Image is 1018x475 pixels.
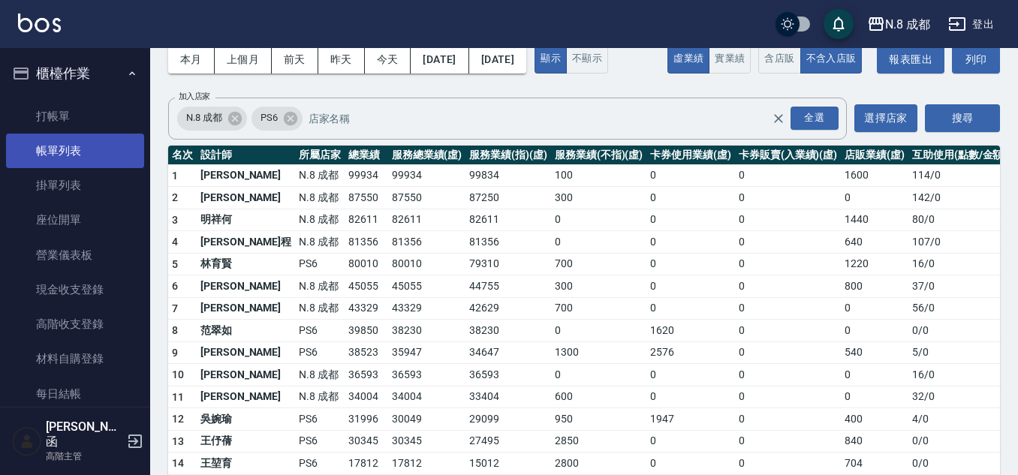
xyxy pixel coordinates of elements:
td: [PERSON_NAME]程 [197,231,295,254]
td: 700 [551,297,646,320]
td: 29099 [465,408,551,431]
td: 0 [841,386,908,408]
td: 0 [551,231,646,254]
td: 142 / 0 [908,187,1010,209]
td: 82611 [388,209,466,231]
td: 400 [841,408,908,431]
button: 搜尋 [925,104,1000,132]
td: 王堃育 [197,452,295,475]
td: 34004 [345,386,388,408]
td: N.8 成都 [295,297,345,320]
button: 今天 [365,46,411,74]
button: 顯示 [535,44,567,74]
td: 34004 [388,386,466,408]
button: 前天 [272,46,318,74]
td: 0 [646,231,735,254]
img: Logo [18,14,61,32]
td: 王伃蒨 [197,430,295,452]
button: 不顯示 [566,44,608,74]
span: 8 [172,324,178,336]
td: 107 / 0 [908,231,1010,254]
span: PS6 [251,110,287,125]
td: PS6 [295,408,345,431]
td: 范翠如 [197,320,295,342]
td: [PERSON_NAME] [197,297,295,320]
td: N.8 成都 [295,209,345,231]
td: 0 [646,164,735,187]
th: 名次 [168,146,197,165]
td: 80 / 0 [908,209,1010,231]
td: 81356 [465,231,551,254]
td: 0 [551,364,646,386]
td: PS6 [295,430,345,452]
td: 600 [551,386,646,408]
td: 0 [735,364,841,386]
td: 0 [646,275,735,298]
td: 0 / 0 [908,320,1010,342]
button: 昨天 [318,46,365,74]
td: 30345 [388,430,466,452]
td: 114 / 0 [908,164,1010,187]
td: 0 [551,209,646,231]
button: Open [788,104,842,133]
td: 36593 [345,364,388,386]
td: N.8 成都 [295,231,345,254]
span: 13 [172,435,185,447]
td: 4 / 0 [908,408,1010,431]
th: 設計師 [197,146,295,165]
th: 服務總業績(虛) [388,146,466,165]
span: N.8 成都 [177,110,231,125]
a: 帳單列表 [6,134,144,168]
td: N.8 成都 [295,275,345,298]
label: 加入店家 [179,91,210,102]
a: 報表匯出 [877,46,944,74]
td: N.8 成都 [295,386,345,408]
button: [DATE] [411,46,468,74]
th: 卡券使用業績(虛) [646,146,735,165]
td: 0 [646,187,735,209]
td: 1300 [551,341,646,364]
td: 0 [841,320,908,342]
td: PS6 [295,253,345,275]
td: 79310 [465,253,551,275]
span: 10 [172,368,185,380]
td: [PERSON_NAME] [197,386,295,408]
span: 1 [172,170,178,182]
td: N.8 成都 [295,187,345,209]
td: 99834 [465,164,551,187]
td: 99934 [345,164,388,187]
th: 卡券販賣(入業績)(虛) [735,146,841,165]
td: [PERSON_NAME] [197,164,295,187]
td: 840 [841,430,908,452]
span: 12 [172,413,185,425]
td: 0 [735,275,841,298]
td: 15012 [465,452,551,475]
td: 82611 [465,209,551,231]
td: 38230 [388,320,466,342]
td: 45055 [345,275,388,298]
td: 0 [646,364,735,386]
td: 0 [841,297,908,320]
td: 0 [646,452,735,475]
button: N.8 成都 [861,9,936,40]
button: 實業績 [709,44,751,74]
td: 1220 [841,253,908,275]
td: [PERSON_NAME] [197,275,295,298]
td: 33404 [465,386,551,408]
div: 全選 [791,107,839,130]
td: 640 [841,231,908,254]
span: 6 [172,280,178,292]
td: 17812 [345,452,388,475]
td: 0 [735,341,841,364]
div: PS6 [251,107,303,131]
th: 互助使用(點數/金額) [908,146,1010,165]
td: 34647 [465,341,551,364]
button: 上個月 [215,46,272,74]
td: 0 [735,253,841,275]
td: 17812 [388,452,466,475]
td: 0 / 0 [908,430,1010,452]
td: 0 [735,231,841,254]
th: 總業績 [345,146,388,165]
td: 0 [735,452,841,475]
td: 800 [841,275,908,298]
